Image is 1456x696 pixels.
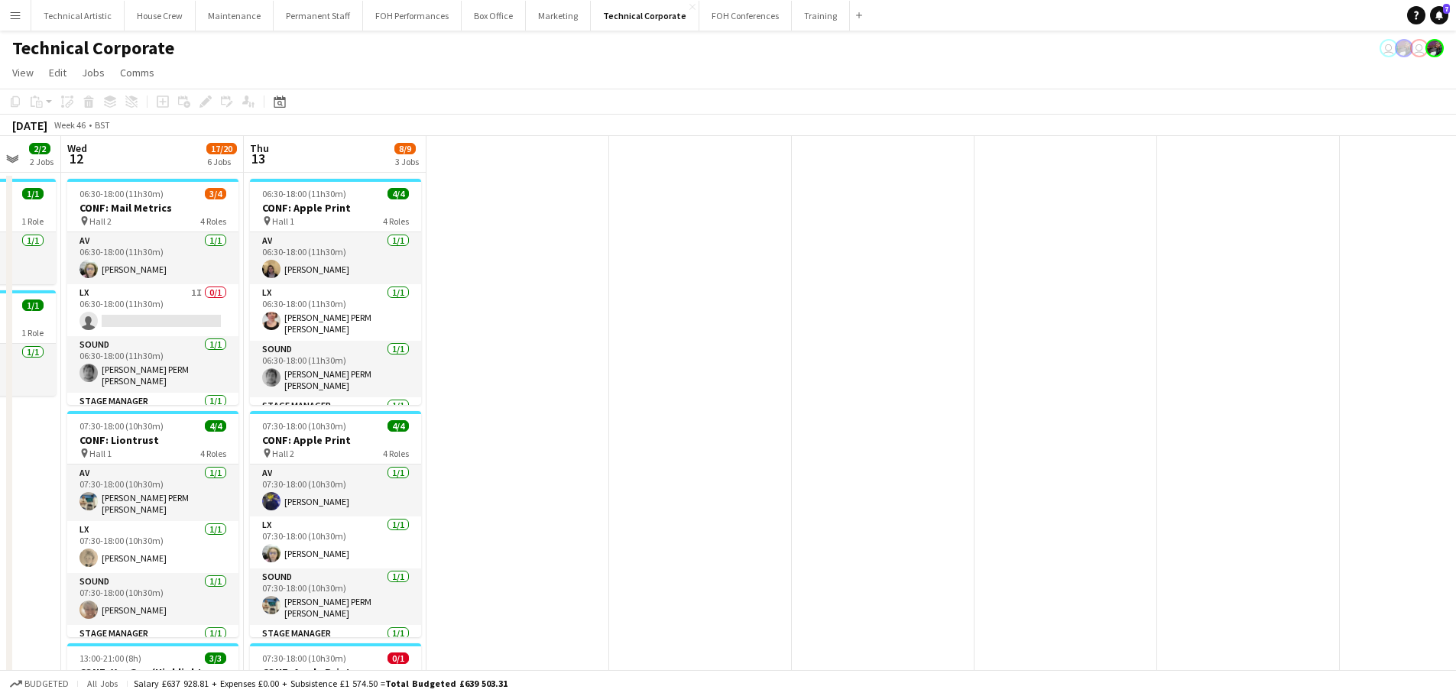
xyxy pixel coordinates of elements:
[134,678,507,689] div: Salary £637 928.81 + Expenses £0.00 + Subsistence £1 574.50 =
[1425,39,1444,57] app-user-avatar: Zubair PERM Dhalla
[76,63,111,83] a: Jobs
[1410,39,1428,57] app-user-avatar: Liveforce Admin
[363,1,462,31] button: FOH Performances
[82,66,105,79] span: Jobs
[12,66,34,79] span: View
[1380,39,1398,57] app-user-avatar: Vaida Pikzirne
[699,1,792,31] button: FOH Conferences
[526,1,591,31] button: Marketing
[114,63,161,83] a: Comms
[1430,6,1448,24] a: 7
[31,1,125,31] button: Technical Artistic
[8,675,71,692] button: Budgeted
[462,1,526,31] button: Box Office
[385,678,507,689] span: Total Budgeted £639 503.31
[12,118,47,133] div: [DATE]
[591,1,699,31] button: Technical Corporate
[6,63,40,83] a: View
[196,1,274,31] button: Maintenance
[792,1,850,31] button: Training
[120,66,154,79] span: Comms
[1395,39,1413,57] app-user-avatar: Zubair PERM Dhalla
[49,66,66,79] span: Edit
[95,119,110,131] div: BST
[1443,4,1450,14] span: 7
[274,1,363,31] button: Permanent Staff
[43,63,73,83] a: Edit
[12,37,174,60] h1: Technical Corporate
[125,1,196,31] button: House Crew
[24,678,69,689] span: Budgeted
[84,678,121,689] span: All jobs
